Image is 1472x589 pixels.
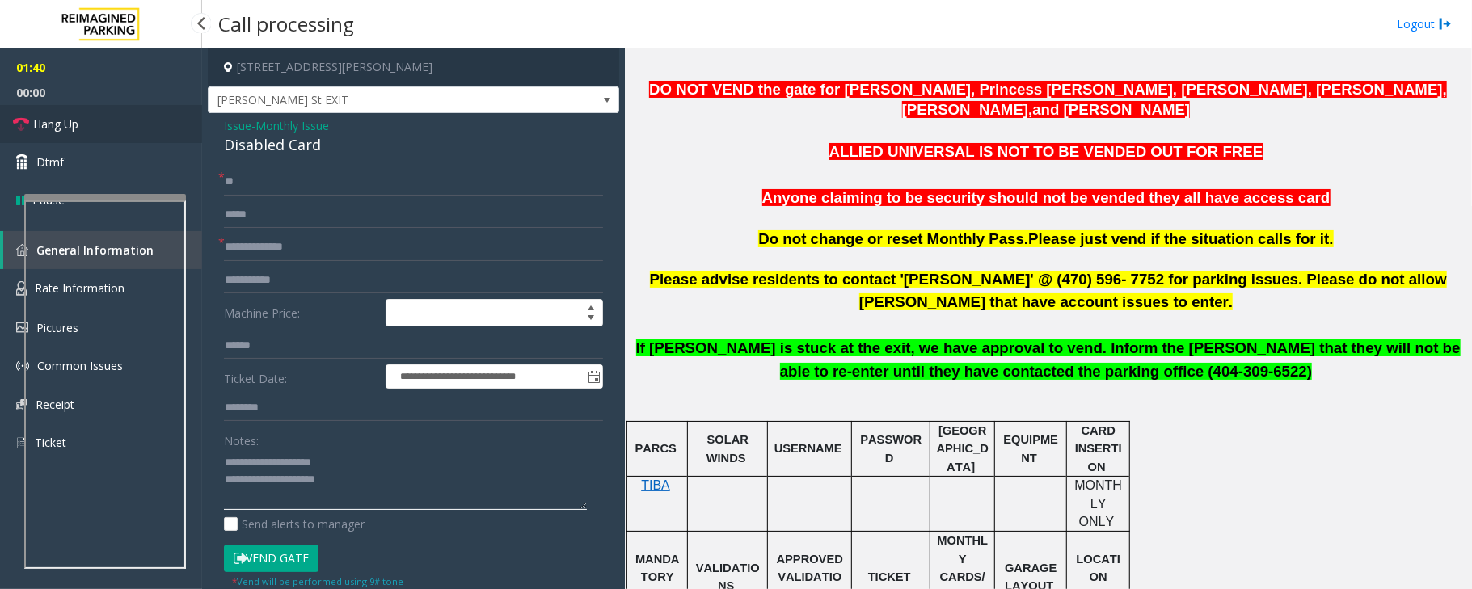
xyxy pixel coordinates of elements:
h4: [STREET_ADDRESS][PERSON_NAME] [208,48,619,86]
span: PARCS [635,442,677,455]
a: TIBA [641,479,670,492]
button: Vend Gate [224,545,318,572]
span: Do not change or reset Monthly Pass. [758,230,1028,247]
span: If [PERSON_NAME] is stuck at the exit, we have approval to vend. Inform the [PERSON_NAME] that th... [636,339,1461,380]
span: Please just vend if the situation calls for it. [1028,230,1333,247]
span: Monthly Issue [255,117,329,134]
span: Increase value [580,300,602,313]
small: Vend will be performed using 9# tone [232,575,403,587]
label: Machine Price: [220,299,382,326]
label: Send alerts to manager [224,515,365,532]
label: Ticket Date: [220,364,382,389]
img: 'icon' [16,281,27,296]
span: SOLAR WINDS [706,433,749,464]
span: DO NOT VEND the gate for [PERSON_NAME], Princess [PERSON_NAME], [PERSON_NAME], [PERSON_NAME], [PE... [649,81,1447,118]
img: 'icon' [16,360,29,372]
img: 'icon' [16,399,27,410]
span: EQUIPMENT [1004,433,1059,464]
img: 'icon' [16,435,27,450]
span: Pause [32,191,65,208]
span: TICKET [868,570,911,583]
span: TIBA [641,478,670,492]
span: Please advise residents to contact '[PERSON_NAME]' @ (470) 596- 7752 for parking issues. Please d... [650,271,1447,311]
span: ALLIED UNIVERSAL IS NOT TO BE VENDED OUT FOR FREE [829,143,1263,160]
img: logout [1439,15,1452,32]
span: - [251,118,329,133]
label: Notes: [224,427,259,449]
span: [GEOGRAPHIC_DATA] [937,424,989,473]
a: Logout [1397,15,1452,32]
span: Toggle popup [584,365,602,388]
span: PASSWORD [860,433,922,464]
span: Issue [224,117,251,134]
a: General Information [3,231,202,269]
span: Anyone claiming to be security should not be vended they all have access card [762,189,1331,206]
img: 'icon' [16,322,28,333]
div: Disabled Card [224,134,603,156]
h3: Call processing [210,4,362,44]
span: CARD INSERTION [1075,424,1122,473]
span: and [PERSON_NAME] [1032,101,1190,118]
span: USERNAME [774,442,842,455]
span: Dtmf [36,154,64,170]
span: Decrease value [580,313,602,326]
span: MONTHLY ONLY [1075,478,1123,528]
img: 'icon' [16,244,28,256]
span: Hang Up [33,116,78,133]
span: [PERSON_NAME] St EXIT [209,87,537,113]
